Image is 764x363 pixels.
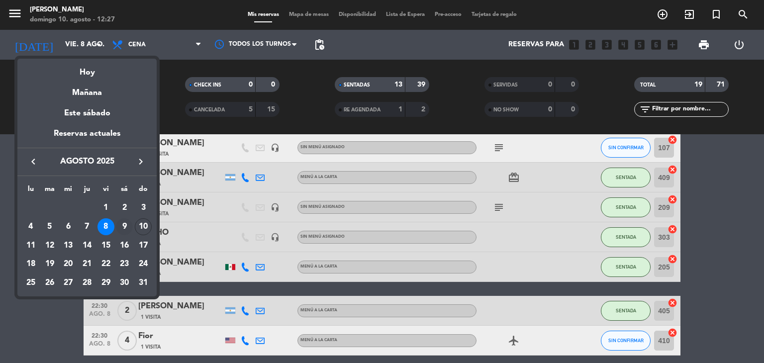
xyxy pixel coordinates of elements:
[17,99,157,127] div: Este sábado
[22,237,39,254] div: 11
[21,217,40,236] td: 4 de agosto de 2025
[41,274,58,291] div: 26
[116,218,133,235] div: 9
[59,217,78,236] td: 6 de agosto de 2025
[41,218,58,235] div: 5
[60,218,77,235] div: 6
[96,236,115,255] td: 15 de agosto de 2025
[134,255,153,273] td: 24 de agosto de 2025
[135,199,152,216] div: 3
[134,217,153,236] td: 10 de agosto de 2025
[59,273,78,292] td: 27 de agosto de 2025
[22,218,39,235] div: 4
[21,236,40,255] td: 11 de agosto de 2025
[59,236,78,255] td: 13 de agosto de 2025
[40,255,59,273] td: 19 de agosto de 2025
[78,255,96,273] td: 21 de agosto de 2025
[17,79,157,99] div: Mañana
[116,237,133,254] div: 16
[17,59,157,79] div: Hoy
[115,273,134,292] td: 30 de agosto de 2025
[115,255,134,273] td: 23 de agosto de 2025
[40,236,59,255] td: 12 de agosto de 2025
[78,217,96,236] td: 7 de agosto de 2025
[115,217,134,236] td: 9 de agosto de 2025
[78,183,96,199] th: jueves
[115,236,134,255] td: 16 de agosto de 2025
[97,199,114,216] div: 1
[22,256,39,272] div: 18
[134,236,153,255] td: 17 de agosto de 2025
[116,256,133,272] div: 23
[96,198,115,217] td: 1 de agosto de 2025
[22,274,39,291] div: 25
[27,156,39,168] i: keyboard_arrow_left
[40,273,59,292] td: 26 de agosto de 2025
[41,256,58,272] div: 19
[96,255,115,273] td: 22 de agosto de 2025
[21,183,40,199] th: lunes
[79,274,95,291] div: 28
[135,274,152,291] div: 31
[96,217,115,236] td: 8 de agosto de 2025
[42,155,132,168] span: agosto 2025
[116,199,133,216] div: 2
[79,237,95,254] div: 14
[135,156,147,168] i: keyboard_arrow_right
[21,273,40,292] td: 25 de agosto de 2025
[135,256,152,272] div: 24
[41,237,58,254] div: 12
[97,256,114,272] div: 22
[135,237,152,254] div: 17
[132,155,150,168] button: keyboard_arrow_right
[96,183,115,199] th: viernes
[60,274,77,291] div: 27
[134,183,153,199] th: domingo
[21,198,96,217] td: AGO.
[40,183,59,199] th: martes
[24,155,42,168] button: keyboard_arrow_left
[116,274,133,291] div: 30
[134,273,153,292] td: 31 de agosto de 2025
[135,218,152,235] div: 10
[79,218,95,235] div: 7
[134,198,153,217] td: 3 de agosto de 2025
[17,127,157,148] div: Reservas actuales
[96,273,115,292] td: 29 de agosto de 2025
[40,217,59,236] td: 5 de agosto de 2025
[115,183,134,199] th: sábado
[79,256,95,272] div: 21
[97,218,114,235] div: 8
[21,255,40,273] td: 18 de agosto de 2025
[115,198,134,217] td: 2 de agosto de 2025
[78,236,96,255] td: 14 de agosto de 2025
[59,183,78,199] th: miércoles
[97,274,114,291] div: 29
[60,256,77,272] div: 20
[59,255,78,273] td: 20 de agosto de 2025
[78,273,96,292] td: 28 de agosto de 2025
[60,237,77,254] div: 13
[97,237,114,254] div: 15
